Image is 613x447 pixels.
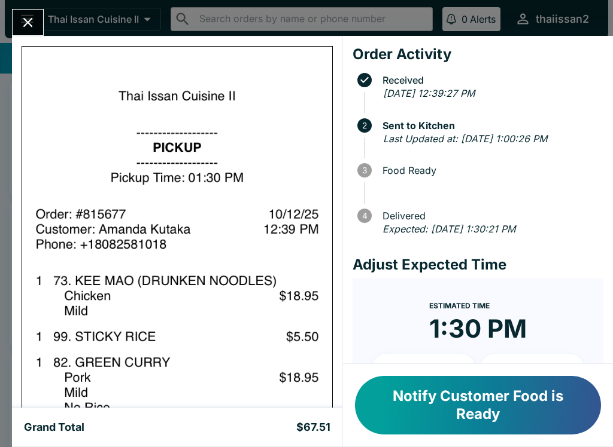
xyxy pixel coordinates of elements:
[377,120,603,131] span: Sent to Kitchen
[383,87,475,99] em: [DATE] 12:39:27 PM
[353,45,603,63] h4: Order Activity
[355,376,601,434] button: Notify Customer Food is Ready
[383,223,515,235] em: Expected: [DATE] 1:30:21 PM
[372,354,476,384] button: + 10
[362,121,367,130] text: 2
[24,420,84,434] h5: Grand Total
[13,10,43,35] button: Close
[296,420,330,434] h5: $67.51
[480,354,584,384] button: + 20
[429,313,527,344] time: 1:30 PM
[362,211,367,221] text: 4
[362,166,367,175] text: 3
[377,75,603,85] span: Received
[383,133,547,145] em: Last Updated at: [DATE] 1:00:26 PM
[429,301,490,310] span: Estimated Time
[377,210,603,221] span: Delivered
[377,165,603,176] span: Food Ready
[353,256,603,274] h4: Adjust Expected Time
